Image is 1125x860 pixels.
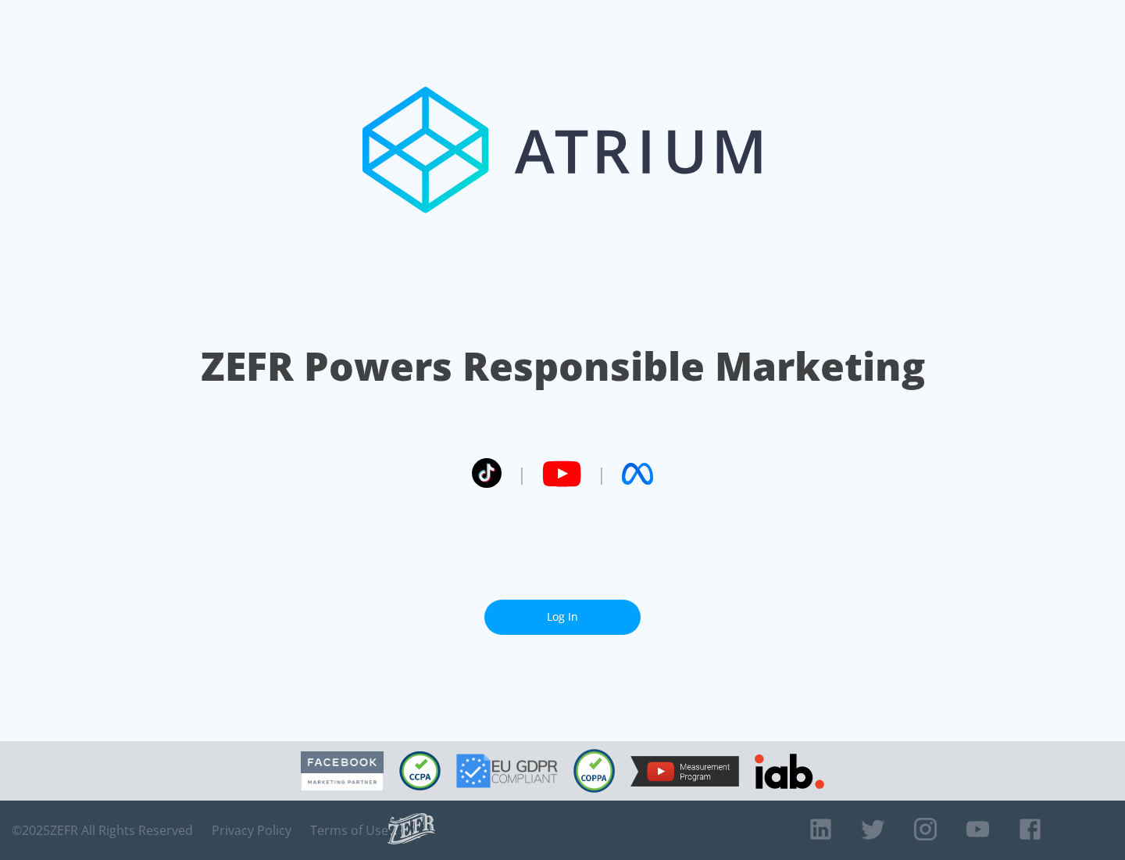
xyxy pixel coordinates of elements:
span: © 2025 ZEFR All Rights Reserved [12,822,193,838]
img: GDPR Compliant [456,754,558,788]
span: | [517,462,527,486]
img: IAB [755,754,824,789]
img: YouTube Measurement Program [630,756,739,787]
img: CCPA Compliant [399,751,441,790]
h1: ZEFR Powers Responsible Marketing [201,339,925,393]
a: Terms of Use [310,822,388,838]
a: Privacy Policy [212,822,291,838]
span: | [597,462,606,486]
img: COPPA Compliant [573,749,615,793]
a: Log In [484,600,641,635]
img: Facebook Marketing Partner [301,751,384,791]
